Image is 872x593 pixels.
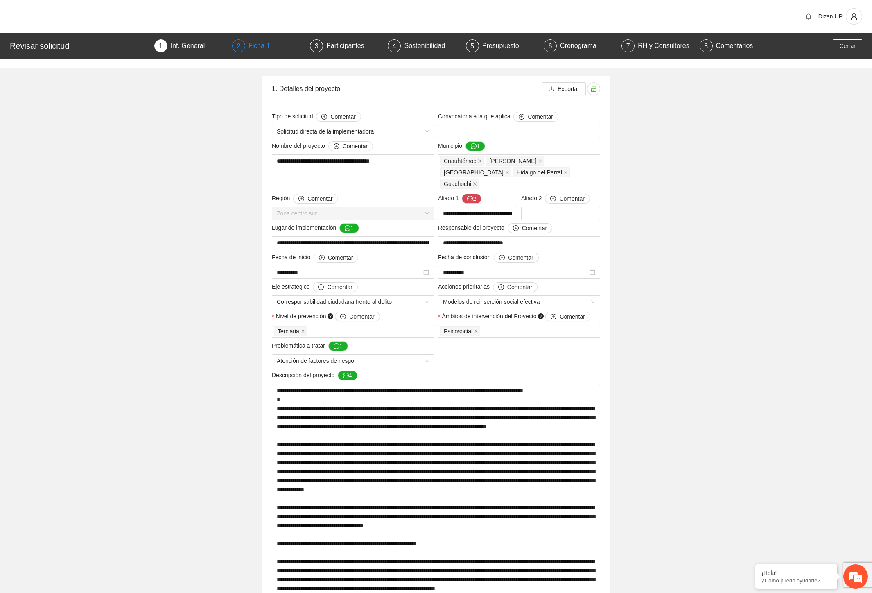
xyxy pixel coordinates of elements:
span: question-circle [328,313,333,319]
span: Hidalgo del Parral [513,167,570,177]
button: downloadExportar [542,82,586,95]
span: close [505,170,509,174]
button: Municipio [465,141,485,151]
span: Comentar [349,312,374,321]
span: plus-circle [499,255,505,261]
button: unlock [587,82,600,95]
span: user [846,13,862,20]
span: close [478,159,482,163]
span: Comentar [528,112,553,121]
span: Corresponsabilidad ciudadana frente al delito [277,296,429,308]
div: Participantes [326,39,371,52]
span: message [471,143,477,150]
span: plus-circle [551,314,556,320]
button: Aliado 1 [462,194,481,204]
div: 3Participantes [310,39,381,52]
button: Acciones prioritarias [493,282,538,292]
div: Ficha T [248,39,277,52]
button: Fecha de inicio [314,253,358,263]
span: Dizan UP [818,13,843,20]
span: Comentar [330,112,355,121]
span: Tipo de solicitud [272,112,361,122]
span: plus-circle [298,196,304,202]
div: Minimizar ventana de chat en vivo [134,4,154,24]
div: 1Inf. General [154,39,226,52]
button: Aliado 2 [545,194,590,204]
div: 5Presupuesto [466,39,537,52]
span: Comentar [560,312,585,321]
span: Terciaria [278,327,299,336]
span: plus-circle [550,196,556,202]
button: Fecha de conclusión [494,253,538,263]
div: Sostenibilidad [404,39,452,52]
button: Nivel de prevención question-circle [335,312,380,321]
div: Comentarios [716,39,753,52]
span: Región [272,194,338,204]
div: 2Ficha T [232,39,303,52]
span: Descripción del proyecto [272,371,357,380]
span: plus-circle [498,284,504,291]
span: 2 [237,43,240,50]
button: Cerrar [833,39,862,52]
button: Convocatoria a la que aplica [513,112,558,122]
button: Descripción del proyecto [338,371,357,380]
div: 8Comentarios [700,39,753,52]
span: Cuauhtémoc [440,156,484,166]
span: Acciones prioritarias [438,282,538,292]
span: Comentar [307,194,332,203]
span: plus-circle [519,114,524,120]
span: message [345,225,350,232]
span: Exportar [558,84,579,93]
span: plus-circle [318,284,324,291]
span: close [474,329,478,333]
span: Guachochi [444,179,471,188]
button: user [846,8,862,25]
span: Modelos de reinserción social efectiva [443,296,595,308]
button: Responsable del proyecto [508,223,552,233]
span: download [549,86,554,93]
span: plus-circle [334,143,339,150]
button: bell [802,10,815,23]
span: 3 [315,43,319,50]
span: Comentar [328,253,353,262]
span: 1 [159,43,163,50]
span: close [301,329,305,333]
p: ¿Cómo puedo ayudarte? [761,577,831,584]
span: question-circle [538,313,544,319]
span: close [564,170,568,174]
span: plus-circle [513,225,519,232]
span: 5 [470,43,474,50]
div: 6Cronograma [544,39,615,52]
span: Guachochi [440,179,479,189]
button: Lugar de implementación [339,223,359,233]
span: Cerrar [839,41,856,50]
span: Hidalgo del Parral [517,168,562,177]
span: 7 [626,43,630,50]
span: Convocatoria a la que aplica [438,112,558,122]
span: [PERSON_NAME] [489,156,536,165]
span: Comentar [522,224,547,233]
span: [GEOGRAPHIC_DATA] [444,168,504,177]
span: Eje estratégico [272,282,358,292]
span: Comentar [559,194,584,203]
span: Psicosocial [440,326,480,336]
span: Cuauhtémoc [444,156,476,165]
span: plus-circle [319,255,325,261]
span: Aliado 1 [438,194,481,204]
span: 8 [704,43,708,50]
div: 1. Detalles del proyecto [272,77,542,100]
span: close [473,182,477,186]
span: Municipio [438,141,485,151]
span: Fecha de inicio [272,253,358,263]
span: message [467,196,473,202]
span: Aquiles Serdán [486,156,544,166]
span: Chihuahua [440,167,511,177]
span: Comentar [327,283,352,292]
span: Psicosocial [444,327,472,336]
div: 4Sostenibilidad [388,39,459,52]
button: Región [293,194,338,204]
span: Solicitud directa de la implementadora [277,125,429,138]
span: message [334,343,339,350]
span: Terciaria [274,326,307,336]
span: unlock [587,86,600,92]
